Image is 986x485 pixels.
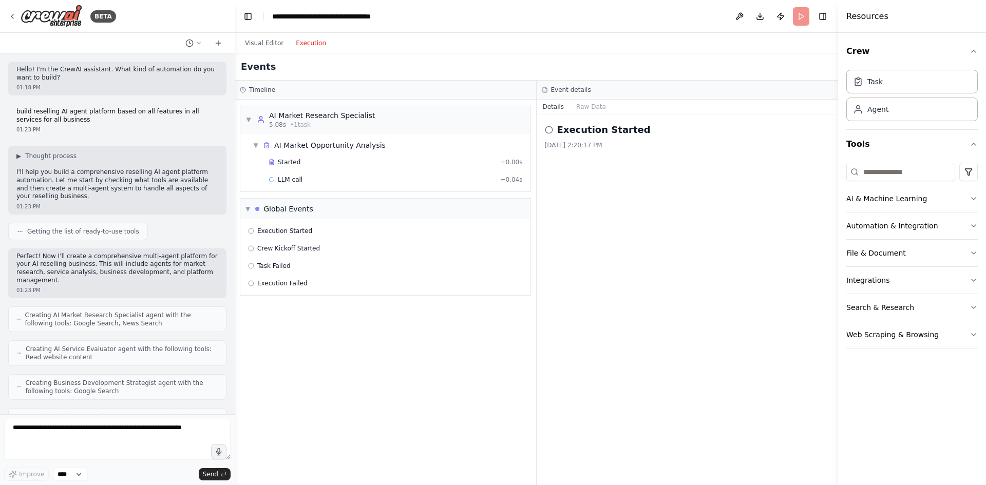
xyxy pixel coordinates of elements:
div: Agent [867,104,888,114]
span: LLM call [278,176,302,184]
div: Task [867,76,883,87]
button: Switch to previous chat [181,37,206,49]
div: Global Events [263,204,313,214]
div: 01:18 PM [16,84,218,91]
button: Tools [846,130,978,159]
span: • 1 task [290,121,311,129]
span: Getting the list of ready-to-use tools [27,227,139,236]
div: Crew [846,66,978,129]
p: build reselling AI agent platform based on all features in all services for all business [16,108,218,124]
button: Execution [290,37,332,49]
span: Creating AI Service Evaluator agent with the following tools: Read website content [26,345,218,361]
button: Web Scraping & Browsing [846,321,978,348]
div: 01:23 PM [16,126,218,133]
div: Tools [846,159,978,357]
span: ▼ [245,115,252,124]
span: Send [203,470,218,478]
span: Creating Platform Operations Manager agent with the following tools: Read website content [25,413,218,429]
p: I'll help you build a comprehensive reselling AI agent platform automation. Let me start by check... [16,168,218,200]
div: BETA [90,10,116,23]
button: ▶Thought process [16,152,77,160]
span: Execution Failed [257,279,308,287]
span: Creating AI Market Research Specialist agent with the following tools: Google Search, News Search [25,311,218,327]
span: Execution Started [257,227,312,235]
span: Started [278,158,300,166]
button: Hide left sidebar [241,9,255,24]
div: 01:23 PM [16,203,218,210]
button: AI & Machine Learning [846,185,978,212]
button: Search & Research [846,294,978,321]
button: Automation & Integration [846,212,978,239]
button: Visual Editor [239,37,290,49]
button: File & Document [846,240,978,266]
img: Logo [21,5,82,28]
span: + 0.00s [500,158,522,166]
button: Start a new chat [210,37,226,49]
h2: Execution Started [557,123,651,137]
button: Crew [846,37,978,66]
span: ▼ [245,205,250,213]
span: Creating Business Development Strategist agent with the following tools: Google Search [25,379,218,395]
button: Raw Data [570,100,612,114]
p: Perfect! Now I'll create a comprehensive multi-agent platform for your AI reselling business. Thi... [16,253,218,284]
button: Integrations [846,267,978,294]
div: AI Market Opportunity Analysis [274,140,386,150]
div: [DATE] 2:20:17 PM [545,141,830,149]
span: 5.08s [269,121,286,129]
span: Task Failed [257,262,291,270]
h3: Timeline [249,86,275,94]
h4: Resources [846,10,888,23]
h3: Event details [551,86,591,94]
span: Thought process [25,152,77,160]
button: Details [537,100,571,114]
span: Crew Kickoff Started [257,244,320,253]
button: Click to speak your automation idea [211,444,226,459]
p: Hello! I'm the CrewAI assistant. What kind of automation do you want to build? [16,66,218,82]
button: Improve [4,468,49,481]
span: ▼ [253,141,259,149]
span: ▶ [16,152,21,160]
button: Send [199,468,231,480]
h2: Events [241,60,276,74]
nav: breadcrumb [272,11,371,22]
div: AI Market Research Specialist [269,110,375,121]
div: 01:23 PM [16,286,218,294]
span: Improve [19,470,44,478]
button: Hide right sidebar [816,9,830,24]
span: + 0.04s [500,176,522,184]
